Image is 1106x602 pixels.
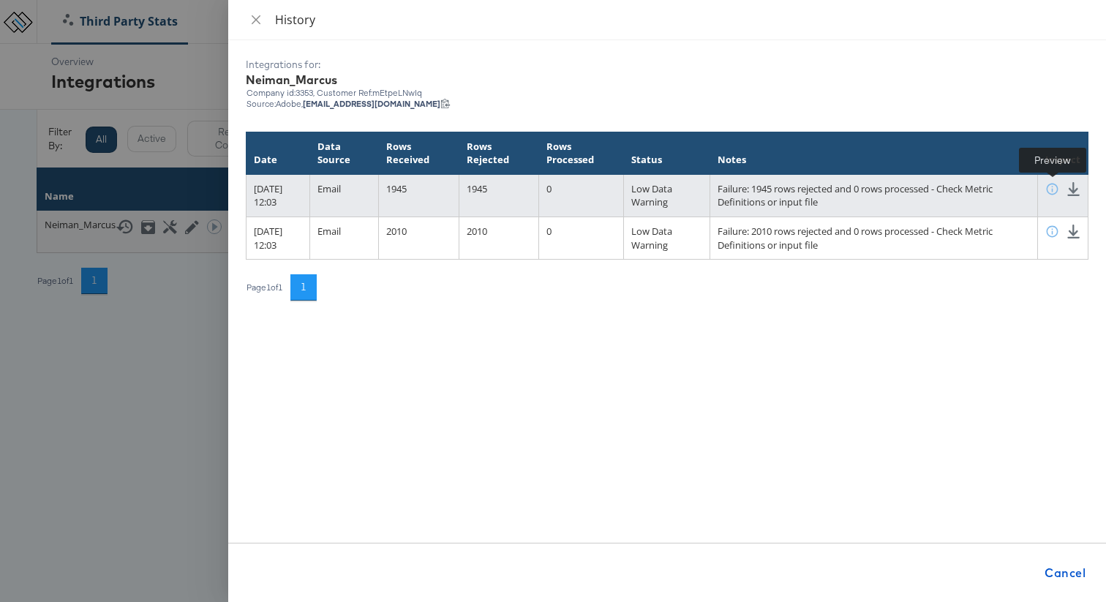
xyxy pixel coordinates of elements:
span: Email [317,182,341,195]
td: 0 [538,217,623,260]
button: Close [246,13,266,27]
div: History [275,12,1088,28]
th: Rows Rejected [459,132,539,174]
th: Date [247,132,310,174]
span: Low Data Warning [631,225,672,252]
td: [DATE] 12:03 [247,174,310,217]
button: Preview [1045,182,1059,196]
div: Page 1 of 1 [246,282,283,293]
span: Failure: 1945 rows rejected and 0 rows processed - Check Metric Definitions or input file [718,182,993,209]
div: Integrations for: [246,58,1088,72]
span: Email [317,225,341,238]
th: Inspect [1037,132,1088,174]
span: Cancel [1045,563,1086,583]
th: Rows Processed [538,132,623,174]
span: close [250,14,262,26]
span: Failure: 2010 rows rejected and 0 rows processed - Check Metric Definitions or input file [718,225,993,252]
td: 1945 [379,174,459,217]
td: 0 [538,174,623,217]
td: 1945 [459,174,539,217]
th: Data Source [310,132,379,174]
div: Source: Adobe, [247,98,1088,108]
th: Rows Received [379,132,459,174]
th: Status [623,132,710,174]
button: 1 [290,274,317,301]
td: [DATE] 12:03 [247,217,310,260]
td: 2010 [459,217,539,260]
strong: [EMAIL_ADDRESS][DOMAIN_NAME] [303,99,440,109]
button: Cancel [1039,558,1091,587]
div: Neiman_Marcus [246,72,1088,89]
th: Notes [710,132,1037,174]
div: Company id: 3353 , Customer Ref: mEtpeLNwIq [246,88,1088,98]
span: Low Data Warning [631,182,672,209]
td: 2010 [379,217,459,260]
